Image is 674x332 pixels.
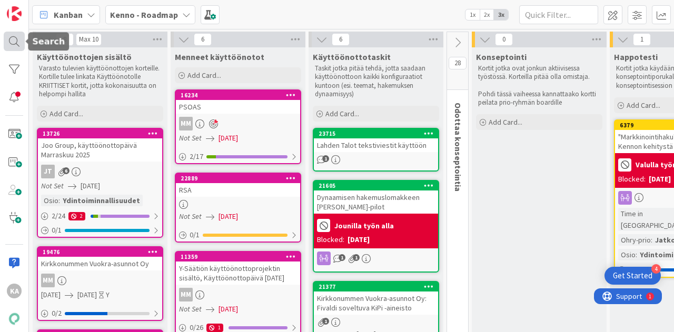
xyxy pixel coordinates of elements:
div: 21377 [319,283,438,290]
div: 22889 [181,175,300,182]
span: 28 [449,57,467,69]
span: Odottaa konseptointia [453,103,463,192]
div: Ohry-prio [618,234,651,246]
span: Add Card... [489,117,522,127]
span: 6 [63,167,70,174]
div: Ydintoiminnallisuudet [60,195,143,206]
div: 2 [68,212,85,220]
div: 21377 [314,282,438,291]
div: Lahden Talot tekstiviestit käyttöön [314,138,438,152]
div: Kirkkonummen Vuokra-asunnot Oy [38,257,162,270]
div: 1 [206,324,223,332]
span: Happotesti [614,52,658,62]
span: 3x [494,9,508,20]
div: MM [179,117,193,130]
div: 21377Kirkkonummen Vuokra-asunnot Oy: Fivaldi soveltuva KiPi -aineisto [314,282,438,315]
div: Joo Group, käyttöönottopäivä Marraskuu 2025 [38,138,162,162]
span: Add Card... [187,71,221,80]
div: Get Started [613,270,652,281]
span: Käyttöönottojen sisältö [37,52,132,62]
div: 2/17 [176,150,300,163]
span: 2 / 17 [190,151,203,162]
div: 19476 [43,248,162,256]
b: Jounilla työn alla [334,222,394,229]
span: 1 [322,155,329,162]
span: 0 / 1 [52,225,62,236]
div: 2/242 [38,209,162,223]
div: 21605 [319,182,438,189]
div: Max 10 [79,37,98,42]
span: Konseptointi [476,52,527,62]
div: 4 [651,264,661,274]
span: Add Card... [325,109,359,118]
div: JT [41,165,55,178]
div: [DATE] [348,234,370,245]
span: : [58,195,60,206]
div: 19476 [38,247,162,257]
span: 6 [332,33,350,46]
p: Taskit jotka pitää tehdä, jotta saadaan käyttöönottoon kaikki konfiguraatiot kuntoon (esi. teemat... [315,64,437,98]
p: Kortit jotka ovat jonkun aktiivisessa työstössä. Korteilla pitää olla omistaja. [478,64,600,82]
div: 0/2 [38,307,162,320]
span: 2 / 24 [52,210,65,222]
div: 0/1 [176,228,300,242]
h5: Search [32,36,65,46]
input: Quick Filter... [519,5,598,24]
span: [DATE] [81,180,100,192]
div: 21605Dynaamisen hakemuslomakkeen [PERSON_NAME]-pilot [314,181,438,214]
div: 23715 [319,130,438,137]
div: 13726 [38,129,162,138]
span: [DATE] [219,304,238,315]
i: Not Set [179,212,202,221]
div: Osio [618,249,636,260]
span: [DATE] [219,211,238,222]
p: Varasto tulevien käyttöönottojen korteille. Kortille tulee linkata Käyttöönotolle KRIITTISET kort... [39,64,161,98]
span: Add Card... [627,100,660,110]
div: Blocked: [618,174,646,185]
span: 0 / 1 [190,229,200,240]
i: Not Set [41,181,64,190]
div: MM [176,117,300,130]
div: 22889RSA [176,174,300,197]
div: 11359Y-Säätiön käyttöönottoprojektin sisältö, Käyttöönottopäivä [DATE] [176,252,300,285]
span: Add Card... [49,109,83,118]
i: Not Set [179,304,202,314]
i: Not Set [179,133,202,143]
span: Kanban [54,8,83,21]
div: 16234PSOAS [176,90,300,114]
div: MM [176,288,300,301]
span: : [651,234,652,246]
span: 2x [480,9,494,20]
div: JT [38,165,162,178]
div: 1 [55,4,57,13]
div: MM [41,274,55,287]
span: Menneet käyttöönotot [175,52,264,62]
span: 0 / 2 [52,308,62,319]
span: 1 [633,33,651,46]
div: Blocked: [317,234,344,245]
p: Pohdi tässä vaiheessa kannattaako kortti peilata prio-ryhmän boardille [478,90,600,107]
div: Y-Säätiön käyttöönottoprojektin sisältö, Käyttöönottopäivä [DATE] [176,261,300,285]
span: 0 [495,33,513,46]
div: 23715Lahden Talot tekstiviestit käyttöön [314,129,438,152]
div: Y [106,289,110,300]
div: Osio [41,195,58,206]
span: [DATE] [41,289,61,300]
img: avatar [7,311,22,326]
div: Kirkkonummen Vuokra-asunnot Oy: Fivaldi soveltuva KiPi -aineisto [314,291,438,315]
span: 1x [465,9,480,20]
div: Dynaamisen hakemuslomakkeen [PERSON_NAME]-pilot [314,190,438,214]
div: 19476Kirkkonummen Vuokra-asunnot Oy [38,247,162,270]
div: MM [38,274,162,287]
div: 16234 [181,92,300,99]
div: 11359 [181,253,300,260]
span: Käyttöönottotaskit [313,52,391,62]
span: 6 [194,33,212,46]
span: : [636,249,637,260]
span: 1 [353,254,360,261]
div: 23715 [314,129,438,138]
div: 16234 [176,90,300,100]
div: Open Get Started checklist, remaining modules: 4 [604,267,661,285]
div: MM [179,288,193,301]
div: 22889 [176,174,300,183]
